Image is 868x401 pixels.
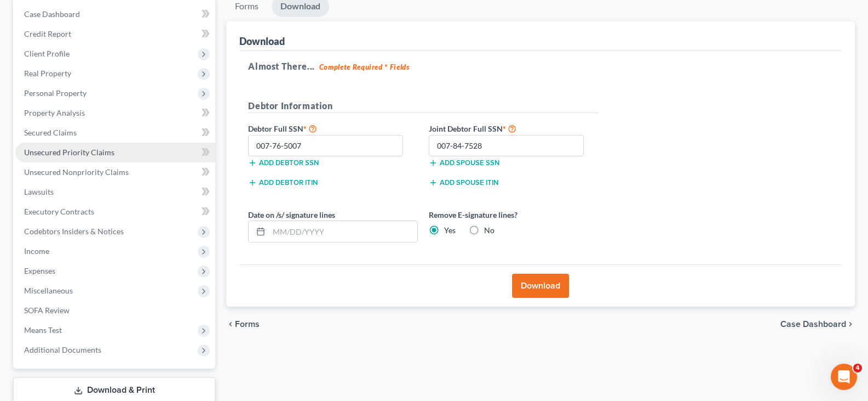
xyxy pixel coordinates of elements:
[248,178,318,187] button: Add debtor ITIN
[24,306,70,315] span: SOFA Review
[429,209,599,221] label: Remove E-signature lines?
[248,99,599,113] h5: Debtor Information
[243,122,423,135] label: Debtor Full SSN
[24,49,70,58] span: Client Profile
[15,143,215,162] a: Unsecured Priority Claims
[15,182,215,202] a: Lawsuits
[24,227,124,236] span: Codebtors Insiders & Notices
[15,202,215,222] a: Executory Contracts
[24,266,55,275] span: Expenses
[24,88,87,98] span: Personal Property
[248,60,833,73] h5: Almost There...
[780,320,846,329] span: Case Dashboard
[248,209,335,221] label: Date on /s/ signature lines
[248,135,403,157] input: XXX-XX-XXXX
[15,4,215,24] a: Case Dashboard
[24,187,54,196] span: Lawsuits
[24,148,114,157] span: Unsecured Priority Claims
[423,122,604,135] label: Joint Debtor Full SSN
[235,320,260,329] span: Forms
[24,167,129,177] span: Unsecured Nonpriority Claims
[226,320,235,329] i: chevron_left
[512,274,569,298] button: Download
[429,178,498,187] button: Add spouse ITIN
[24,325,62,335] span: Means Test
[846,320,855,329] i: chevron_right
[248,159,319,167] button: Add debtor SSN
[15,301,215,320] a: SOFA Review
[15,24,215,44] a: Credit Report
[429,159,499,167] button: Add spouse SSN
[24,207,94,216] span: Executory Contracts
[24,345,101,354] span: Additional Documents
[780,320,855,329] a: Case Dashboard chevron_right
[239,35,285,48] div: Download
[15,123,215,143] a: Secured Claims
[429,135,584,157] input: XXX-XX-XXXX
[24,29,71,38] span: Credit Report
[24,9,80,19] span: Case Dashboard
[24,69,71,78] span: Real Property
[226,320,274,329] button: chevron_left Forms
[24,246,49,256] span: Income
[15,162,215,182] a: Unsecured Nonpriority Claims
[831,364,857,390] iframe: Intercom live chat
[484,225,495,236] label: No
[853,364,862,372] span: 4
[444,225,456,236] label: Yes
[319,63,410,71] strong: Complete Required * Fields
[15,103,215,123] a: Property Analysis
[24,128,77,137] span: Secured Claims
[269,221,417,242] input: MM/DD/YYYY
[24,108,85,117] span: Property Analysis
[24,286,73,295] span: Miscellaneous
